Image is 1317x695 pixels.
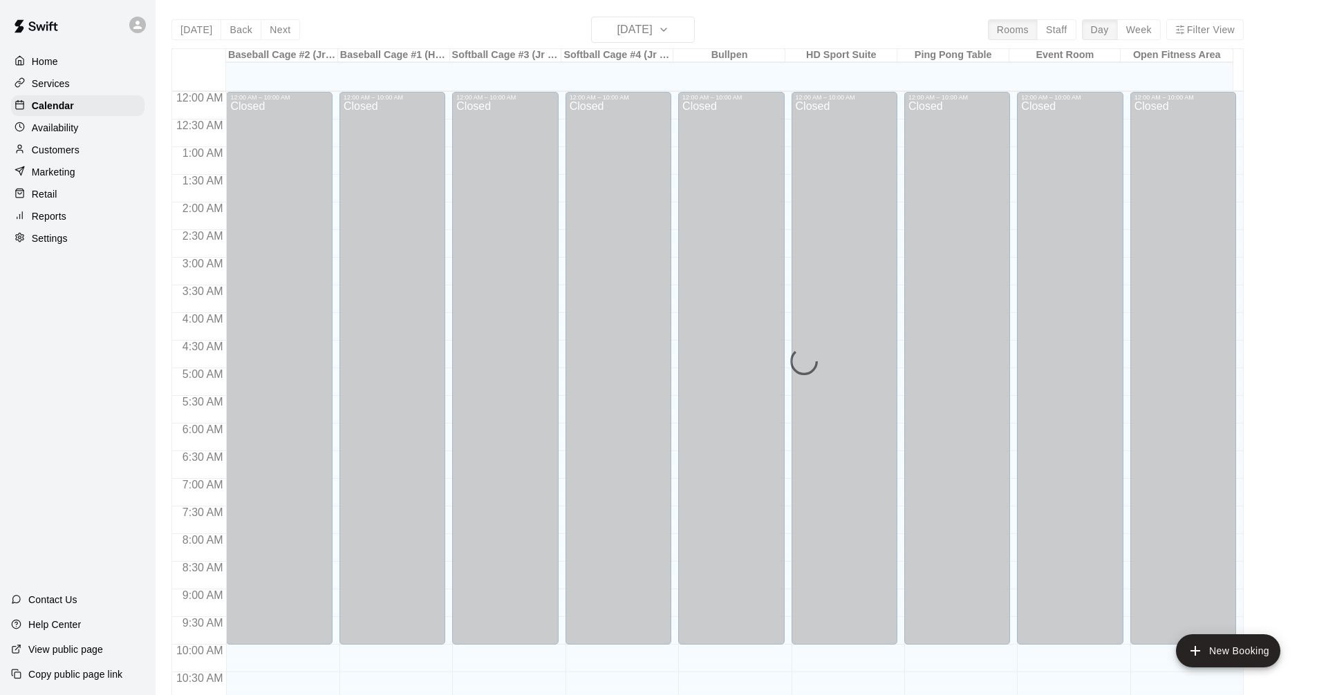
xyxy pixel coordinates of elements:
span: 7:00 AM [179,479,227,491]
div: Closed [456,101,554,649]
span: 4:00 AM [179,313,227,325]
div: Softball Cage #3 (Jr Hack Attack) [450,49,562,62]
div: 12:00 AM – 10:00 AM [1134,94,1232,101]
span: 12:30 AM [173,120,227,131]
div: Baseball Cage #1 (Hack Attack) [338,49,450,62]
div: 12:00 AM – 10:00 AM: Closed [792,92,897,645]
p: Marketing [32,165,75,179]
span: 12:00 AM [173,92,227,104]
span: 3:30 AM [179,285,227,297]
div: 12:00 AM – 10:00 AM: Closed [226,92,332,645]
span: 8:00 AM [179,534,227,546]
p: View public page [28,642,103,656]
span: 1:30 AM [179,175,227,187]
span: 4:30 AM [179,341,227,352]
a: Reports [11,206,144,227]
div: 12:00 AM – 10:00 AM: Closed [566,92,671,645]
div: Closed [908,101,1006,649]
span: 5:30 AM [179,396,227,408]
div: HD Sport Suite [785,49,897,62]
span: 9:00 AM [179,589,227,601]
div: Closed [344,101,441,649]
p: Customers [32,143,80,157]
a: Services [11,73,144,94]
span: 10:00 AM [173,645,227,656]
p: Home [32,55,58,68]
a: Availability [11,117,144,138]
p: Contact Us [28,593,77,607]
div: 12:00 AM – 10:00 AM: Closed [1017,92,1123,645]
span: 8:30 AM [179,562,227,573]
div: Closed [1021,101,1119,649]
p: Settings [32,231,68,245]
a: Retail [11,184,144,204]
span: 2:30 AM [179,230,227,242]
span: 1:00 AM [179,147,227,159]
div: 12:00 AM – 10:00 AM [456,94,554,101]
span: 6:00 AM [179,423,227,435]
a: Settings [11,228,144,249]
div: Ping Pong Table [897,49,1009,62]
p: Copy public page link [28,667,122,681]
div: 12:00 AM – 10:00 AM: Closed [1130,92,1236,645]
div: 12:00 AM – 10:00 AM: Closed [678,92,784,645]
div: Closed [570,101,667,649]
div: 12:00 AM – 10:00 AM [1021,94,1119,101]
span: 5:00 AM [179,368,227,380]
div: Closed [796,101,893,649]
p: Services [32,77,70,91]
div: 12:00 AM – 10:00 AM [908,94,1006,101]
div: Softball Cage #4 (Jr Hack Attack) [561,49,673,62]
div: 12:00 AM – 10:00 AM: Closed [339,92,445,645]
p: Availability [32,121,79,135]
div: Closed [230,101,328,649]
div: 12:00 AM – 10:00 AM [344,94,441,101]
a: Calendar [11,95,144,116]
button: add [1176,634,1280,667]
div: 12:00 AM – 10:00 AM [230,94,328,101]
a: Marketing [11,162,144,182]
div: Baseball Cage #2 (Jr Hack Attack) [226,49,338,62]
p: Reports [32,209,66,223]
span: 9:30 AM [179,617,227,629]
span: 2:00 AM [179,202,227,214]
div: Closed [1134,101,1232,649]
p: Retail [32,187,57,201]
span: 6:30 AM [179,451,227,463]
span: 7:30 AM [179,506,227,518]
p: Calendar [32,99,74,113]
div: 12:00 AM – 10:00 AM [682,94,780,101]
div: Bullpen [673,49,785,62]
div: 12:00 AM – 10:00 AM: Closed [452,92,558,645]
p: Help Center [28,618,81,631]
div: 12:00 AM – 10:00 AM: Closed [904,92,1010,645]
div: Event Room [1009,49,1121,62]
div: 12:00 AM – 10:00 AM [796,94,893,101]
a: Home [11,51,144,72]
div: 12:00 AM – 10:00 AM [570,94,667,101]
a: Customers [11,140,144,160]
div: Closed [682,101,780,649]
span: 3:00 AM [179,258,227,269]
span: 10:30 AM [173,672,227,684]
div: Open Fitness Area [1121,49,1233,62]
